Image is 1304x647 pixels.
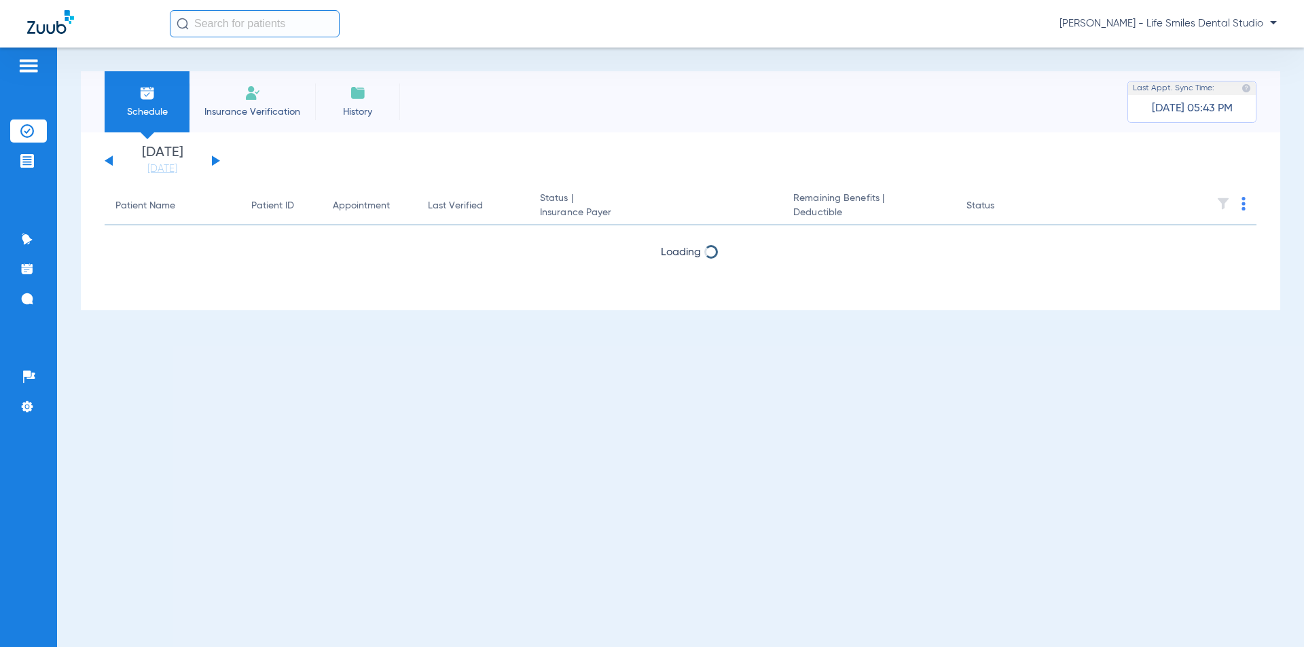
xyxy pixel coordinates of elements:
img: Zuub Logo [27,10,74,34]
img: Schedule [139,85,156,101]
div: Appointment [333,199,406,213]
th: Status | [529,187,782,225]
img: History [350,85,366,101]
img: filter.svg [1216,197,1230,210]
span: [PERSON_NAME] - Life Smiles Dental Studio [1059,17,1277,31]
div: Last Verified [428,199,518,213]
span: Schedule [115,105,179,119]
img: last sync help info [1242,84,1251,93]
div: Patient ID [251,199,294,213]
img: Search Icon [177,18,189,30]
input: Search for patients [170,10,340,37]
span: Insurance Verification [200,105,305,119]
div: Patient ID [251,199,311,213]
th: Remaining Benefits | [782,187,955,225]
img: hamburger-icon [18,58,39,74]
div: Patient Name [115,199,175,213]
div: Appointment [333,199,390,213]
img: Manual Insurance Verification [244,85,261,101]
div: Patient Name [115,199,230,213]
a: [DATE] [122,162,203,176]
th: Status [956,187,1047,225]
li: [DATE] [122,146,203,176]
span: Last Appt. Sync Time: [1133,81,1214,95]
span: Loading [661,247,701,258]
div: Last Verified [428,199,483,213]
span: Deductible [793,206,944,220]
img: group-dot-blue.svg [1242,197,1246,210]
span: [DATE] 05:43 PM [1152,102,1233,115]
span: Insurance Payer [540,206,772,220]
span: History [325,105,390,119]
